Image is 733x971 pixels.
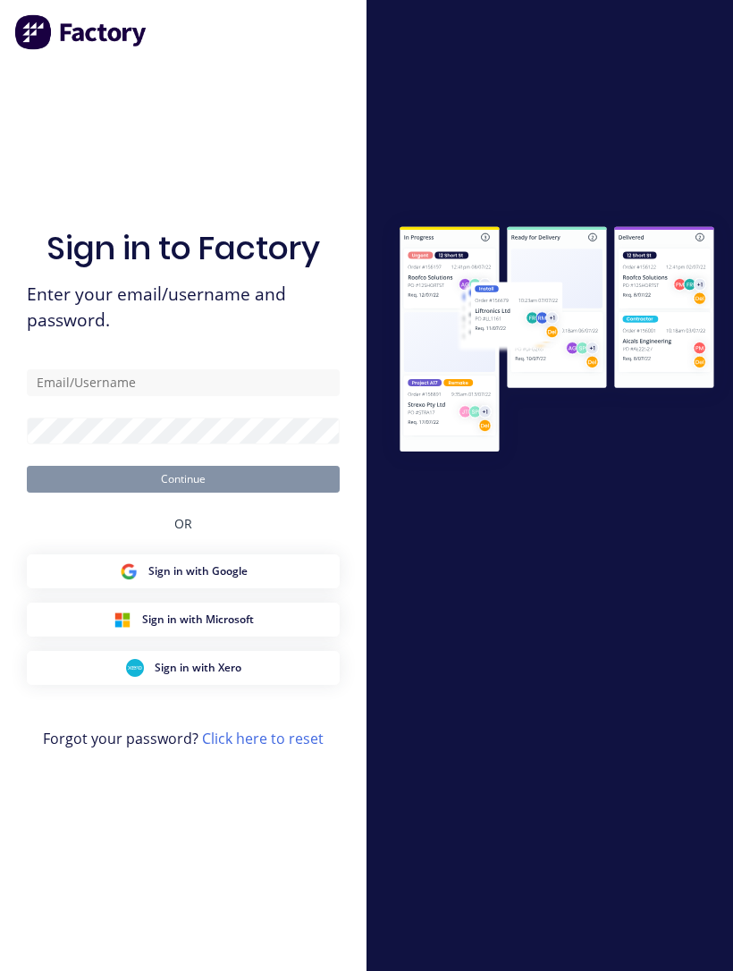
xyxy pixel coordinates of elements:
[46,229,320,267] h1: Sign in to Factory
[148,563,248,579] span: Sign in with Google
[27,282,340,334] span: Enter your email/username and password.
[14,14,148,50] img: Factory
[27,554,340,588] button: Google Sign inSign in with Google
[174,493,192,554] div: OR
[202,729,324,748] a: Click here to reset
[27,466,340,493] button: Continue
[126,659,144,677] img: Xero Sign in
[142,612,254,628] span: Sign in with Microsoft
[114,611,131,629] img: Microsoft Sign in
[43,728,324,749] span: Forgot your password?
[155,660,241,676] span: Sign in with Xero
[381,209,733,472] img: Sign in
[27,651,340,685] button: Xero Sign inSign in with Xero
[27,369,340,396] input: Email/Username
[120,562,138,580] img: Google Sign in
[27,603,340,637] button: Microsoft Sign inSign in with Microsoft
